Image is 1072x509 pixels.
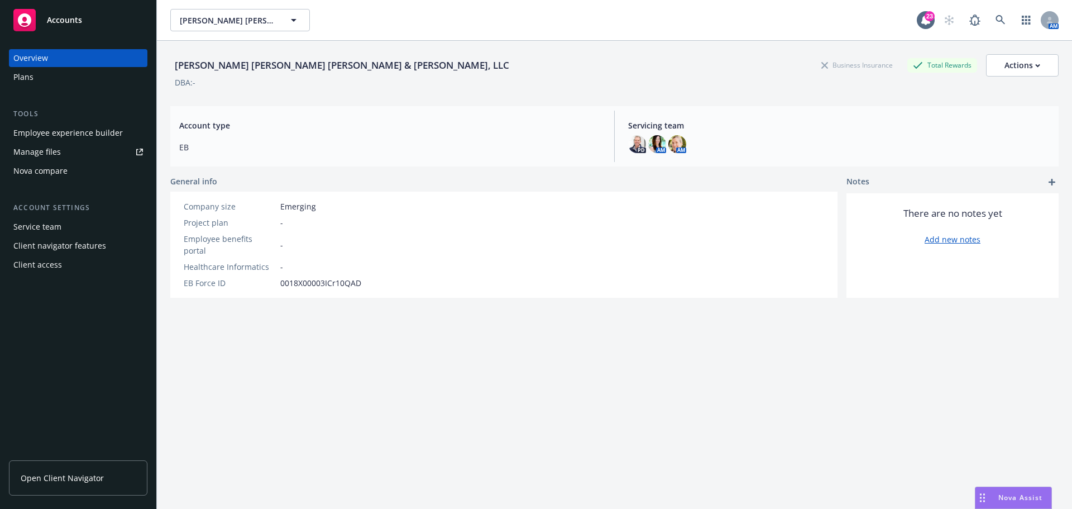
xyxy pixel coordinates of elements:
a: Client navigator features [9,237,147,255]
span: 0018X00003ICr10QAD [280,277,361,289]
div: Employee benefits portal [184,233,276,256]
a: add [1045,175,1059,189]
span: - [280,217,283,229]
img: photo [648,135,666,153]
span: - [280,239,283,251]
span: There are no notes yet [903,207,1002,220]
div: EB Force ID [184,277,276,289]
span: Account type [179,120,601,131]
a: Accounts [9,4,147,36]
div: Tools [9,108,147,120]
div: Nova compare [13,162,68,180]
div: Actions [1004,55,1040,76]
div: Overview [13,49,48,67]
div: Employee experience builder [13,124,123,142]
div: Account settings [9,202,147,213]
span: Servicing team [628,120,1050,131]
a: Client access [9,256,147,274]
button: Nova Assist [975,487,1052,509]
a: Overview [9,49,147,67]
div: Service team [13,218,61,236]
span: Notes [846,175,869,189]
div: Client navigator features [13,237,106,255]
span: Accounts [47,16,82,25]
div: Plans [13,68,33,86]
a: Employee experience builder [9,124,147,142]
div: Client access [13,256,62,274]
button: [PERSON_NAME] [PERSON_NAME] [PERSON_NAME] & [PERSON_NAME], LLC [170,9,310,31]
a: Service team [9,218,147,236]
div: Project plan [184,217,276,229]
a: Switch app [1015,9,1037,31]
span: EB [179,141,601,153]
a: Start snowing [938,9,960,31]
a: Plans [9,68,147,86]
div: [PERSON_NAME] [PERSON_NAME] [PERSON_NAME] & [PERSON_NAME], LLC [170,58,514,73]
a: Search [989,9,1012,31]
div: 23 [925,11,935,21]
span: [PERSON_NAME] [PERSON_NAME] [PERSON_NAME] & [PERSON_NAME], LLC [180,15,276,26]
div: DBA: - [175,77,195,88]
span: Emerging [280,201,316,212]
div: Company size [184,201,276,212]
img: photo [668,135,686,153]
a: Nova compare [9,162,147,180]
img: photo [628,135,646,153]
span: Open Client Navigator [21,472,104,484]
a: Add new notes [925,234,980,245]
a: Report a Bug [964,9,986,31]
a: Manage files [9,143,147,161]
div: Manage files [13,143,61,161]
div: Total Rewards [907,58,977,72]
span: - [280,261,283,273]
button: Actions [986,54,1059,77]
div: Healthcare Informatics [184,261,276,273]
div: Drag to move [975,487,989,508]
span: Nova Assist [998,493,1042,502]
div: Business Insurance [816,58,898,72]
span: General info [170,175,217,187]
